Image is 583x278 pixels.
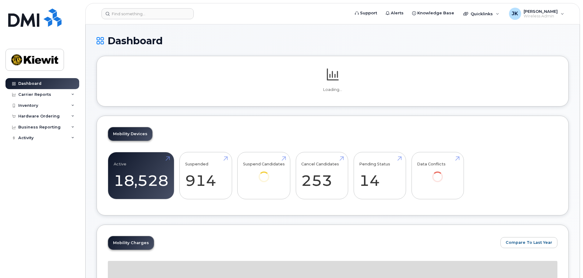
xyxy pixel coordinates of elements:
[97,35,569,46] h1: Dashboard
[108,127,152,141] a: Mobility Devices
[108,87,557,92] p: Loading...
[500,237,557,248] button: Compare To Last Year
[359,156,400,196] a: Pending Status 14
[506,240,552,245] span: Compare To Last Year
[108,236,154,250] a: Mobility Charges
[185,156,226,196] a: Suspended 914
[301,156,342,196] a: Cancel Candidates 253
[417,156,458,191] a: Data Conflicts
[243,156,285,191] a: Suspend Candidates
[114,156,168,196] a: Active 18,528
